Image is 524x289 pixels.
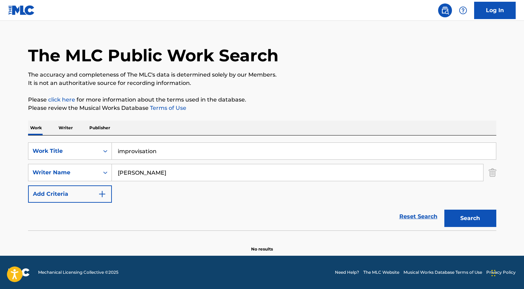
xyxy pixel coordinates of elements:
[98,190,106,198] img: 9d2ae6d4665cec9f34b9.svg
[28,96,496,104] p: Please for more information about the terms used in the database.
[441,6,449,15] img: search
[486,269,516,275] a: Privacy Policy
[28,79,496,87] p: It is not an authoritative source for recording information.
[28,142,496,230] form: Search Form
[33,147,95,155] div: Work Title
[363,269,399,275] a: The MLC Website
[491,263,496,283] div: Drag
[8,5,35,15] img: MLC Logo
[335,269,359,275] a: Need Help?
[28,104,496,112] p: Please review the Musical Works Database
[33,168,95,177] div: Writer Name
[48,96,75,103] a: click here
[28,45,278,66] h1: The MLC Public Work Search
[56,121,75,135] p: Writer
[396,209,441,224] a: Reset Search
[459,6,467,15] img: help
[474,2,516,19] a: Log In
[489,256,524,289] iframe: Chat Widget
[149,105,186,111] a: Terms of Use
[87,121,112,135] p: Publisher
[489,164,496,181] img: Delete Criterion
[403,269,482,275] a: Musical Works Database Terms of Use
[444,210,496,227] button: Search
[28,121,44,135] p: Work
[8,268,30,277] img: logo
[28,71,496,79] p: The accuracy and completeness of The MLC's data is determined solely by our Members.
[251,238,273,252] p: No results
[438,3,452,17] a: Public Search
[456,3,470,17] div: Help
[38,269,118,275] span: Mechanical Licensing Collective © 2025
[28,185,112,203] button: Add Criteria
